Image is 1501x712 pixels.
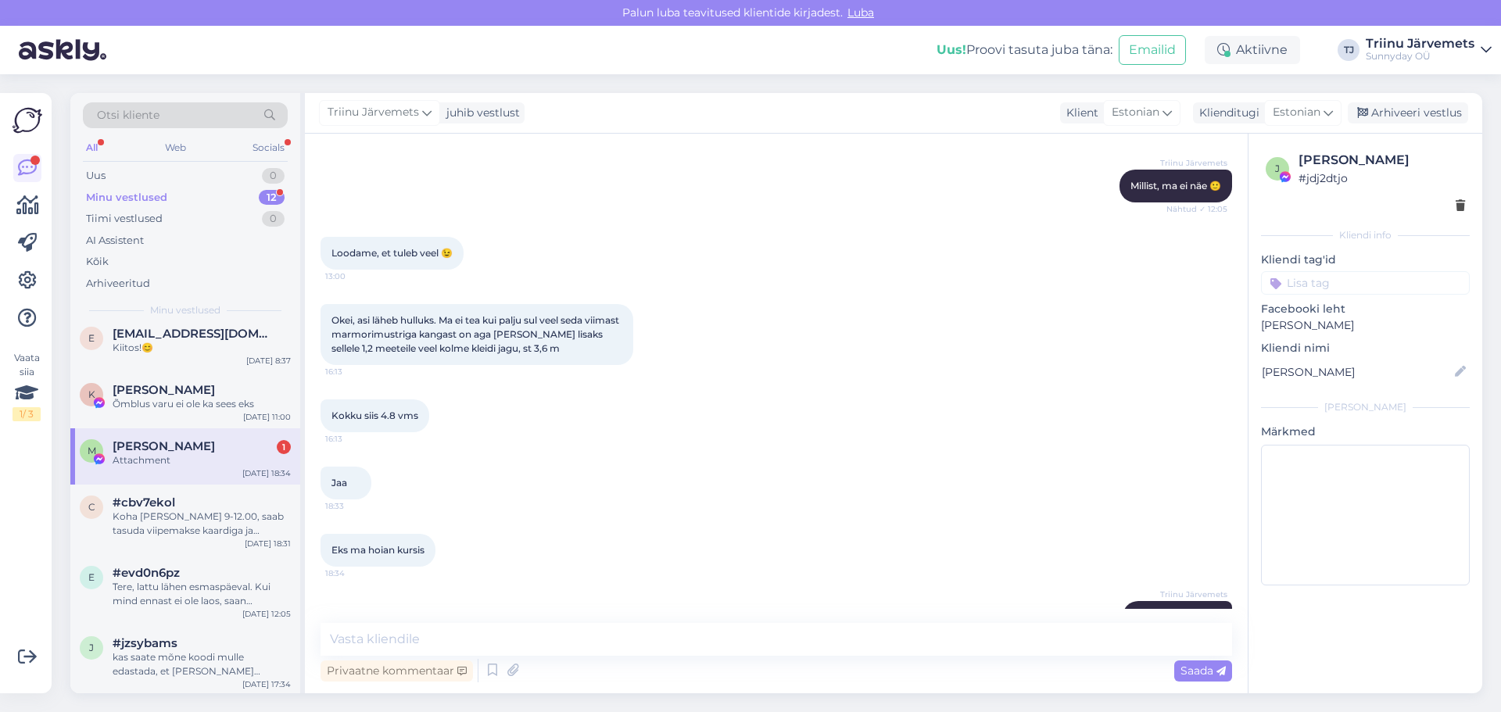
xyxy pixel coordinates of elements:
span: Kokku siis 4.8 vms [331,410,418,421]
img: Askly Logo [13,106,42,135]
span: #cbv7ekol [113,496,175,510]
div: 1 / 3 [13,407,41,421]
div: Kõik [86,254,109,270]
div: [DATE] 17:34 [242,678,291,690]
div: AI Assistent [86,233,144,249]
span: Nähtud ✓ 12:05 [1166,203,1227,215]
div: Triinu Järvemets [1366,38,1474,50]
span: Luba [843,5,879,20]
b: Uus! [937,42,966,57]
p: Kliendi tag'id [1261,252,1470,268]
div: TJ [1338,39,1359,61]
span: Loodame, et tuleb veel 😉 [331,247,453,259]
div: [DATE] 8:37 [246,355,291,367]
p: Facebooki leht [1261,301,1470,317]
span: Margit Salk [113,439,215,453]
span: Estonian [1273,104,1320,121]
span: 13:00 [325,270,384,282]
span: 18:34 [325,567,384,579]
span: Kristi Õisma [113,383,215,397]
div: Web [162,138,189,158]
div: Kiitos!😊 [113,341,291,355]
div: [DATE] 11:00 [243,411,291,423]
span: #jzsybams [113,636,177,650]
div: Klienditugi [1193,105,1259,121]
div: # jdj2dtjo [1299,170,1465,187]
span: #evd0n6pz [113,566,180,580]
button: Emailid [1119,35,1186,65]
div: [PERSON_NAME] [1299,151,1465,170]
div: Tiimi vestlused [86,211,163,227]
div: 12 [259,190,285,206]
span: j [89,642,94,653]
span: e [88,332,95,344]
div: Kliendi info [1261,228,1470,242]
div: 0 [262,211,285,227]
div: Aktiivne [1205,36,1300,64]
span: 16:13 [325,433,384,445]
div: Koha [PERSON_NAME] 9-12.00, saab tasuda viipemakse kaardiga ja sularahas [113,510,291,538]
span: Otsi kliente [97,107,159,123]
span: Triinu Järvemets [1160,589,1227,600]
div: Proovi tasuta juba täna: [937,41,1112,59]
span: Okei, asi läheb hulluks. Ma ei tea kui palju sul veel seda viimast marmorimustriga kangast on aga... [331,314,622,354]
p: [PERSON_NAME] [1261,317,1470,334]
div: Privaatne kommentaar [321,660,473,682]
div: kas saate mõne koodi mulle edastada, et [PERSON_NAME] kontrollida? [113,650,291,678]
div: Klient [1060,105,1098,121]
p: Märkmed [1261,424,1470,440]
div: [DATE] 18:31 [245,538,291,549]
span: Jaa [331,477,347,488]
div: Sunnyday OÜ [1366,50,1474,63]
span: M [88,445,96,456]
input: Lisa nimi [1262,363,1452,381]
div: 1 [277,440,291,454]
div: Uus [86,168,106,184]
div: Vaata siia [13,351,41,421]
span: Eks ma hoian kursis [331,544,425,556]
div: Õmblus varu ei ole ka sees eks [113,397,291,411]
span: j [1275,163,1280,174]
div: [DATE] 18:34 [242,467,291,479]
input: Lisa tag [1261,271,1470,295]
div: All [83,138,101,158]
span: Minu vestlused [150,303,220,317]
div: Socials [249,138,288,158]
span: Saada [1180,664,1226,678]
div: Arhiveeritud [86,276,150,292]
span: c [88,501,95,513]
span: enni.marjanen@gmail.com [113,327,275,341]
span: Millist, ma ei näe 🙂 [1130,180,1221,191]
div: juhib vestlust [440,105,520,121]
div: Attachment [113,453,291,467]
span: K [88,388,95,400]
span: 16:13 [325,366,384,377]
span: Triinu Järvemets [1160,157,1227,169]
div: Arhiveeri vestlus [1348,102,1468,123]
div: Minu vestlused [86,190,167,206]
span: Triinu Järvemets [328,104,419,121]
a: Triinu JärvemetsSunnyday OÜ [1366,38,1492,63]
span: 18:33 [325,500,384,512]
span: Estonian [1112,104,1159,121]
div: 0 [262,168,285,184]
div: Tere, lattu lähen esmaspäeval. Kui mind ennast ei ole laos, saan tellimuse jätta alati Protteni r... [113,580,291,608]
div: [PERSON_NAME] [1261,400,1470,414]
span: e [88,571,95,583]
p: Kliendi nimi [1261,340,1470,356]
div: [DATE] 12:05 [242,608,291,620]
